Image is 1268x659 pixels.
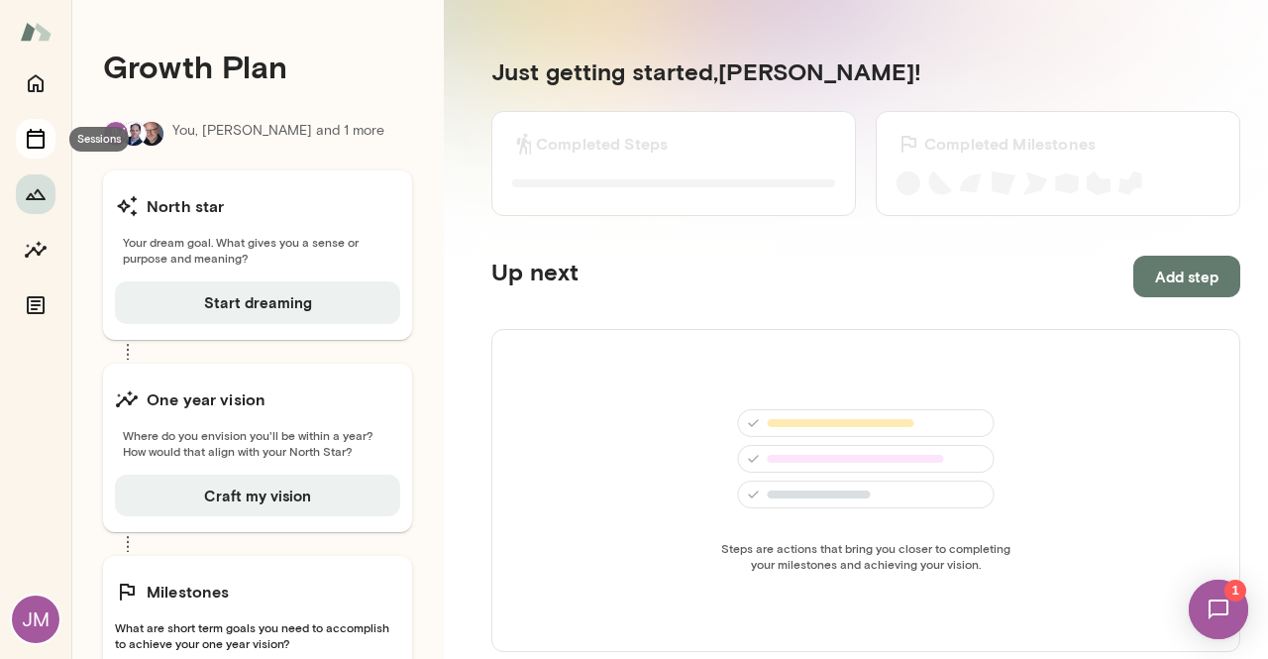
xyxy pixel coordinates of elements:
[715,540,1016,572] span: Steps are actions that bring you closer to completing your milestones and achieving your vision.
[491,55,1240,87] h5: Just getting started, [PERSON_NAME] !
[147,580,230,604] h6: Milestones
[16,230,55,270] button: Insights
[16,63,55,103] button: Home
[115,427,400,459] span: Where do you envision you'll be within a year? How would that align with your North Star?
[16,174,55,214] button: Growth Plan
[103,121,129,147] div: JM
[20,13,52,51] img: Mento
[122,122,146,146] img: Jeremy Shane
[924,132,1096,156] h6: Completed Milestones
[115,234,400,266] span: Your dream goal. What gives you a sense or purpose and meaning?
[147,387,265,411] h6: One year vision
[1133,256,1240,297] button: Add step
[69,127,129,152] div: Sessions
[16,119,55,159] button: Sessions
[12,596,59,643] div: JM
[172,121,384,147] p: You, [PERSON_NAME] and 1 more
[140,122,163,146] img: Nick Gould
[536,132,668,156] h6: Completed Steps
[103,48,412,85] h4: Growth Plan
[115,475,400,516] button: Craft my vision
[115,281,400,323] button: Start dreaming
[147,194,225,218] h6: North star
[16,285,55,325] button: Documents
[115,619,400,651] span: What are short term goals you need to accomplish to achieve your one year vision?
[491,256,579,297] h5: Up next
